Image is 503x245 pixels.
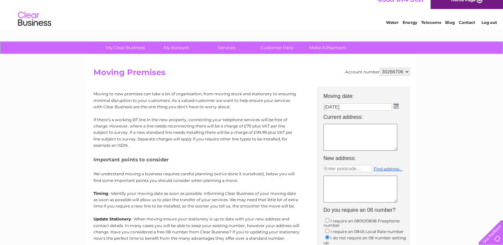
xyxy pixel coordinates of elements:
a: Log out [481,28,497,33]
a: My Account [149,41,203,54]
b: Timing [93,191,108,196]
p: If there’s a working BT line in the new property, connecting your telephone services will be free... [93,117,300,148]
p: - When moving ensure your stationery is up to date with your new address and contact details. In ... [93,216,300,241]
th: New address: [320,153,413,163]
p: - Identify your moving date as soon as possible. Informing Clear Business of your moving date as ... [93,190,300,209]
th: Do you require an 08 number? [320,205,413,215]
a: Energy [403,28,417,33]
a: Water [386,28,399,33]
h5: Important points to consider [93,157,300,162]
img: logo.png [18,17,52,38]
a: Make A Payment [300,41,355,54]
a: Services [199,41,254,54]
h2: Moving Premises [93,68,410,80]
a: 0333 014 3131 [378,3,424,12]
div: Account number [345,68,410,76]
th: Current address: [320,112,413,122]
p: Moving to new premises can take a lot of organisation, from moving stock and stationery to ensuri... [93,91,300,110]
a: Telecoms [421,28,441,33]
b: Update Stationery [93,216,131,221]
a: Find address... [374,166,402,171]
th: Moving date: [320,87,413,101]
a: Contact [459,28,475,33]
a: Blog [445,28,455,33]
a: Customer Help [250,41,305,54]
img: ... [394,103,399,109]
div: Clear Business is a trading name of Verastar Limited (registered in [GEOGRAPHIC_DATA] No. 3667643... [95,4,409,32]
a: My Clear Business [98,41,153,54]
p: We understand moving a business requires careful planning (we’ve done it ourselves!), below you w... [93,171,300,183]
